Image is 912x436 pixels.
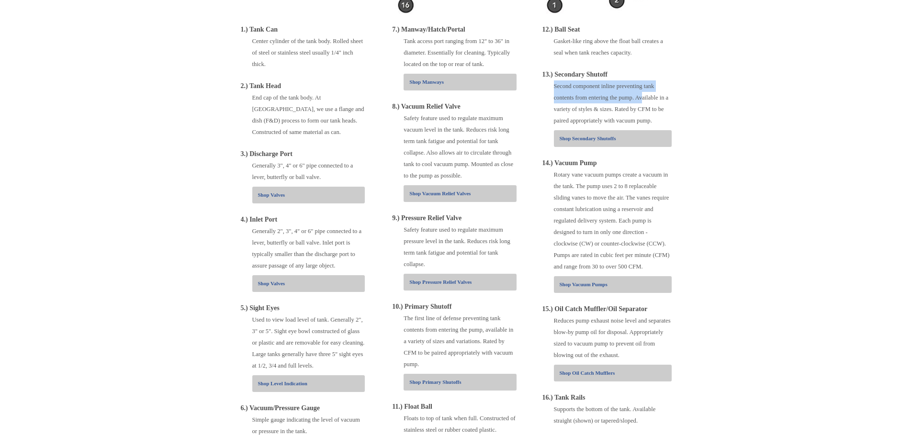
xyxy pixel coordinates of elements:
a: Shop Valves [258,278,365,289]
span: Shop Valves [258,192,285,198]
span: Floats to top of tank when full. Constructed of stainless steel or rubber coated plastic. [404,415,515,433]
span: End cap of the tank body. At [GEOGRAPHIC_DATA], we use a flange and dish (F&D) process to form ou... [252,94,364,135]
span: 2.) Tank Head [241,82,281,89]
span: 9.) Pressure Relief Valve [392,214,462,222]
span: 7.) Manway/Hatch/Portal [392,26,465,33]
span: 11.) Float Ball [392,403,432,410]
span: 4.) Inlet Port [241,216,278,223]
span: 3.) Discharge Port [241,150,293,157]
span: Reduces pump exhaust noise level and separates blow-by pump oil for disposal. Appropriately sized... [554,317,671,358]
span: Shop Vacuum Pumps [560,281,608,287]
a: Shop Vacuum Relief Valves [409,188,516,199]
span: Shop Oil Catch Mufflers [560,370,615,376]
span: 13.) Secondary Shutoff [542,71,608,78]
span: Rotary vane vacuum pumps create a vacuum in the tank. The pump uses 2 to 8 replaceable sliding va... [554,171,670,270]
span: Supports the bottom of the tank. Available straight (shown) or tapered/sloped. [554,406,656,424]
span: Shop Secondary Shutoffs [560,135,616,141]
span: 12.) Ball Seat [542,26,580,33]
span: Safety feature used to regulate maximum vacuum level in the tank. Reduces risk long term tank fat... [404,115,513,179]
span: Shop Manways [409,79,444,85]
a: Shop Valves [258,189,365,201]
span: Safety feature used to regulate maximum pressure level in the tank. Reduces risk long term tank f... [404,226,510,268]
span: Shop Primary Shutoffs [409,379,461,385]
a: Shop Manways [409,76,516,88]
span: Second component inline preventing tank contents from entering the pump. Available in a variety o... [554,83,669,124]
a: Shop Primary Shutoffs [409,376,516,388]
span: 16.) Tank Rails [542,394,585,401]
span: Simple gauge indicating the level of vacuum or pressure in the tank. [252,416,360,435]
span: Tank access port ranging from 12" to 36" in diameter. Essentially for cleaning. Typically located... [404,38,510,67]
span: 8.) Vacuum Relief Valve [392,103,460,110]
span: 6.) Vacuum/Pressure Gauge [241,404,320,412]
span: 5.) Sight Eyes [241,304,280,312]
a: Shop Oil Catch Mufflers [560,367,672,379]
span: Center cylinder of the tank body. Rolled sheet of steel or stainless steel usually 1/4" inch thick. [252,38,363,67]
span: 14.) Vacuum Pump [542,159,597,167]
a: Shop Pressure Relief Valves [409,276,516,288]
span: Shop Vacuum Relief Valves [409,190,471,196]
span: The first line of defense preventing tank contents from entering the pump, available in a variety... [404,315,513,368]
span: Shop Valves [258,280,285,286]
span: Gasket-like ring above the float ball creates a seal when tank reaches capacity. [554,38,663,56]
span: 1.) Tank Can [241,26,278,33]
a: Shop Level Indication [258,378,365,389]
span: Generally 3", 4" or 6" pipe connected to a lever, butterfly or ball valve. [252,162,353,180]
span: Shop Level Indication [258,380,307,386]
a: Shop Secondary Shutoffs [560,133,672,144]
span: Shop Pressure Relief Valves [409,279,472,285]
a: Shop Vacuum Pumps [560,279,672,290]
span: 15.) Oil Catch Muffler/Oil Separator [542,305,648,313]
span: 10.) Primary Shutoff [392,303,451,310]
span: Used to view load level of tank. Generally 2", 3" or 5". Sight eye bowl constructed of glass or p... [252,316,365,369]
span: Generally 2", 3", 4" or 6" pipe connected to a lever, butterfly or ball valve. Inlet port is typi... [252,228,362,269]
